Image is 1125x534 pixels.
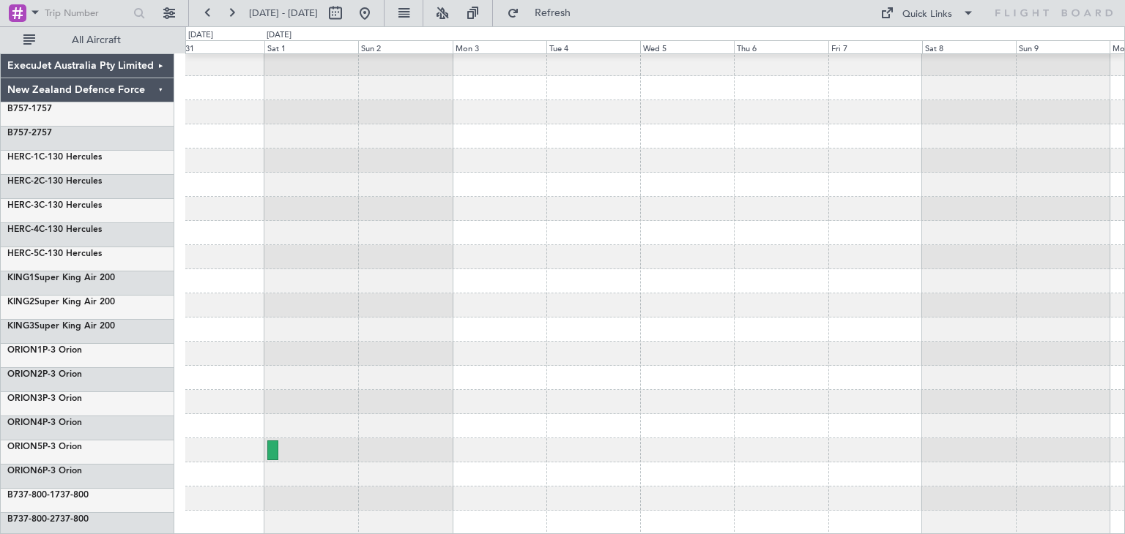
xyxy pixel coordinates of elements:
span: HERC-5 [7,249,39,258]
a: B737-800-2737-800 [7,515,89,524]
a: KING3Super King Air 200 [7,322,115,331]
a: B757-1757 [7,105,52,113]
a: B757-2757 [7,129,52,138]
span: ORION3 [7,394,42,403]
a: ORION2P-3 Orion [7,370,82,379]
span: HERC-3 [7,201,39,210]
span: [DATE] - [DATE] [249,7,318,20]
input: Trip Number [45,2,129,24]
a: ORION3P-3 Orion [7,394,82,403]
span: Refresh [522,8,584,18]
a: ORION1P-3 Orion [7,346,82,355]
div: Mon 3 [453,40,546,53]
a: ORION4P-3 Orion [7,418,82,427]
span: KING3 [7,322,34,331]
span: HERC-2 [7,177,39,186]
span: B757-1 [7,105,37,113]
span: B737-800-2 [7,515,55,524]
a: ORION5P-3 Orion [7,443,82,451]
a: ORION6P-3 Orion [7,467,82,475]
a: HERC-2C-130 Hercules [7,177,102,186]
button: Refresh [500,1,588,25]
div: [DATE] [267,29,292,42]
a: KING2Super King Air 200 [7,298,115,307]
span: KING1 [7,274,34,282]
div: Wed 5 [640,40,734,53]
div: Sat 8 [922,40,1016,53]
div: Sat 1 [264,40,358,53]
a: HERC-1C-130 Hercules [7,153,102,162]
span: HERC-4 [7,225,39,234]
button: Quick Links [873,1,981,25]
span: B737-800-1 [7,491,55,500]
div: Sun 9 [1016,40,1110,53]
span: ORION1 [7,346,42,355]
div: Sun 2 [358,40,452,53]
div: Thu 6 [734,40,828,53]
div: Fri 7 [828,40,922,53]
div: Fri 31 [171,40,264,53]
a: HERC-3C-130 Hercules [7,201,102,210]
span: ORION2 [7,370,42,379]
div: Tue 4 [546,40,640,53]
span: KING2 [7,298,34,307]
span: ORION6 [7,467,42,475]
span: ORION4 [7,418,42,427]
button: All Aircraft [16,29,159,52]
div: Quick Links [902,7,952,22]
div: [DATE] [188,29,213,42]
span: B757-2 [7,129,37,138]
span: HERC-1 [7,153,39,162]
a: KING1Super King Air 200 [7,274,115,282]
a: B737-800-1737-800 [7,491,89,500]
a: HERC-4C-130 Hercules [7,225,102,234]
span: ORION5 [7,443,42,451]
span: All Aircraft [38,35,155,45]
a: HERC-5C-130 Hercules [7,249,102,258]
